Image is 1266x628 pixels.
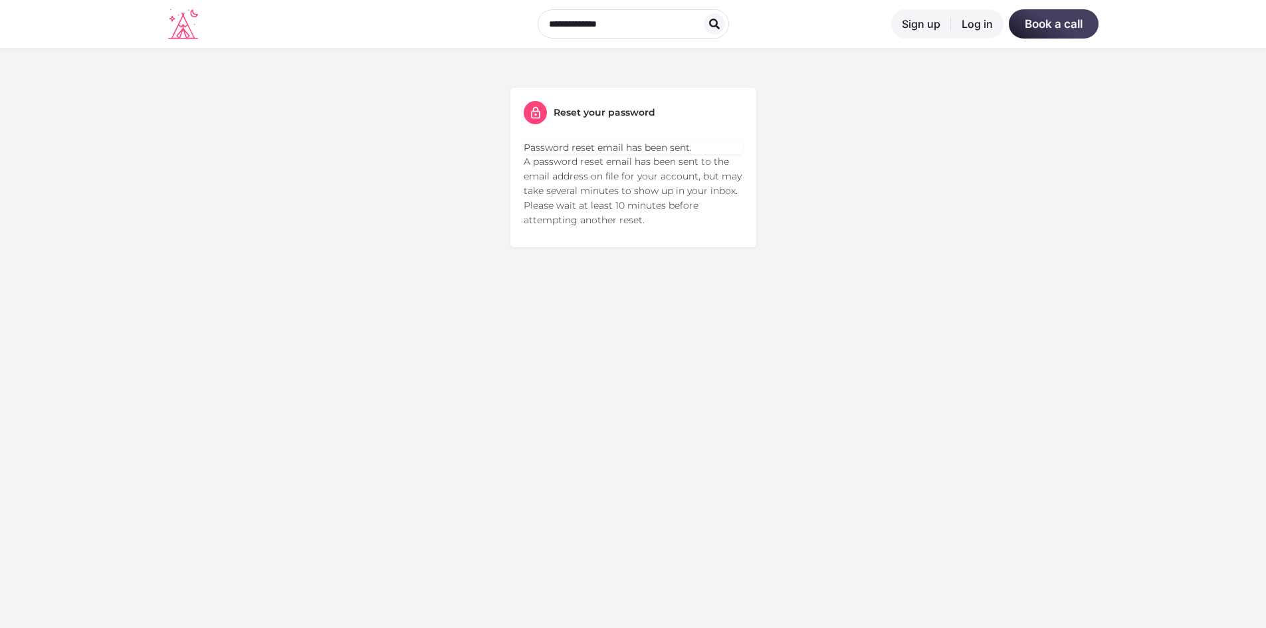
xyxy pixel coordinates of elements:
[554,106,655,119] h5: Reset your password
[891,9,951,39] a: Sign up
[524,154,743,227] p: A password reset email has been sent to the email address on file for your account, but may take ...
[524,141,743,154] div: Password reset email has been sent.
[1009,9,1099,39] a: Book a call
[951,9,1003,39] a: Log in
